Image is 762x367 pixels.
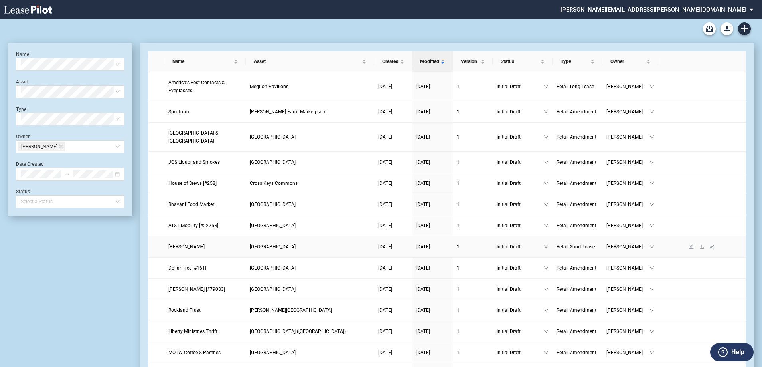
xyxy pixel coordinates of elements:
[168,349,242,357] a: MOTW Coffee & Pastries
[420,58,439,65] span: Modified
[378,243,408,251] a: [DATE]
[557,265,596,271] span: Retail Amendment
[457,243,489,251] a: 1
[250,159,296,165] span: Rivercrest Shopping Center
[16,79,28,85] label: Asset
[378,285,408,293] a: [DATE]
[493,51,553,72] th: Status
[168,130,218,144] span: Taipei & Tokyo
[689,244,694,249] span: edit
[378,286,392,292] span: [DATE]
[254,58,361,65] span: Asset
[250,244,296,250] span: Seacoast Shopping Center
[250,265,296,271] span: Columbus Center
[416,84,430,89] span: [DATE]
[168,108,242,116] a: Spectrum
[457,158,489,166] a: 1
[557,223,596,228] span: Retail Amendment
[721,22,733,35] button: Download Blank Form
[557,327,598,335] a: Retail Amendment
[378,264,408,272] a: [DATE]
[649,350,654,355] span: down
[606,179,649,187] span: [PERSON_NAME]
[649,329,654,334] span: down
[610,58,645,65] span: Owner
[416,286,430,292] span: [DATE]
[168,244,205,250] span: Diwan Zane
[602,51,658,72] th: Owner
[557,349,598,357] a: Retail Amendment
[457,306,489,314] a: 1
[557,244,595,250] span: Retail Short Lease
[59,145,63,149] span: close
[457,83,489,91] a: 1
[16,52,29,57] label: Name
[250,327,370,335] a: [GEOGRAPHIC_DATA] ([GEOGRAPHIC_DATA])
[544,84,549,89] span: down
[18,142,65,151] span: Heather Dwyer
[686,244,697,250] a: edit
[412,51,453,72] th: Modified
[168,79,242,95] a: America's Best Contacts & Eyeglasses
[557,202,596,207] span: Retail Amendment
[557,350,596,355] span: Retail Amendment
[168,222,242,230] a: AT&T Mobility [#2225R]
[416,350,430,355] span: [DATE]
[457,327,489,335] a: 1
[557,83,598,91] a: Retail Long Lease
[168,202,214,207] span: Bhavani Food Market
[250,133,370,141] a: [GEOGRAPHIC_DATA]
[497,200,544,208] span: Initial Draft
[168,158,242,166] a: JGS Liquor and Smokes
[606,306,649,314] span: [PERSON_NAME]
[382,58,399,65] span: Created
[250,223,296,228] span: Western Hills Plaza
[172,58,233,65] span: Name
[378,181,392,186] span: [DATE]
[561,58,589,65] span: Type
[557,108,598,116] a: Retail Amendment
[416,243,449,251] a: [DATE]
[457,109,460,115] span: 1
[497,133,544,141] span: Initial Draft
[606,108,649,116] span: [PERSON_NAME]
[557,264,598,272] a: Retail Amendment
[16,107,26,112] label: Type
[378,306,408,314] a: [DATE]
[168,329,217,334] span: Liberty Ministries Thrift
[457,179,489,187] a: 1
[649,109,654,114] span: down
[497,222,544,230] span: Initial Draft
[168,181,217,186] span: House of Brews [#258]
[416,200,449,208] a: [DATE]
[649,244,654,249] span: down
[557,158,598,166] a: Retail Amendment
[378,109,392,115] span: [DATE]
[606,200,649,208] span: [PERSON_NAME]
[731,347,744,357] label: Help
[457,350,460,355] span: 1
[497,306,544,314] span: Initial Draft
[606,222,649,230] span: [PERSON_NAME]
[497,243,544,251] span: Initial Draft
[416,222,449,230] a: [DATE]
[168,109,189,115] span: Spectrum
[416,244,430,250] span: [DATE]
[378,329,392,334] span: [DATE]
[416,134,430,140] span: [DATE]
[378,327,408,335] a: [DATE]
[168,285,242,293] a: [PERSON_NAME] [#79083]
[544,202,549,207] span: down
[416,181,430,186] span: [DATE]
[649,223,654,228] span: down
[168,243,242,251] a: [PERSON_NAME]
[544,287,549,292] span: down
[557,159,596,165] span: Retail Amendment
[457,244,460,250] span: 1
[649,308,654,313] span: down
[501,58,539,65] span: Status
[416,265,430,271] span: [DATE]
[378,108,408,116] a: [DATE]
[606,83,649,91] span: [PERSON_NAME]
[250,349,370,357] a: [GEOGRAPHIC_DATA]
